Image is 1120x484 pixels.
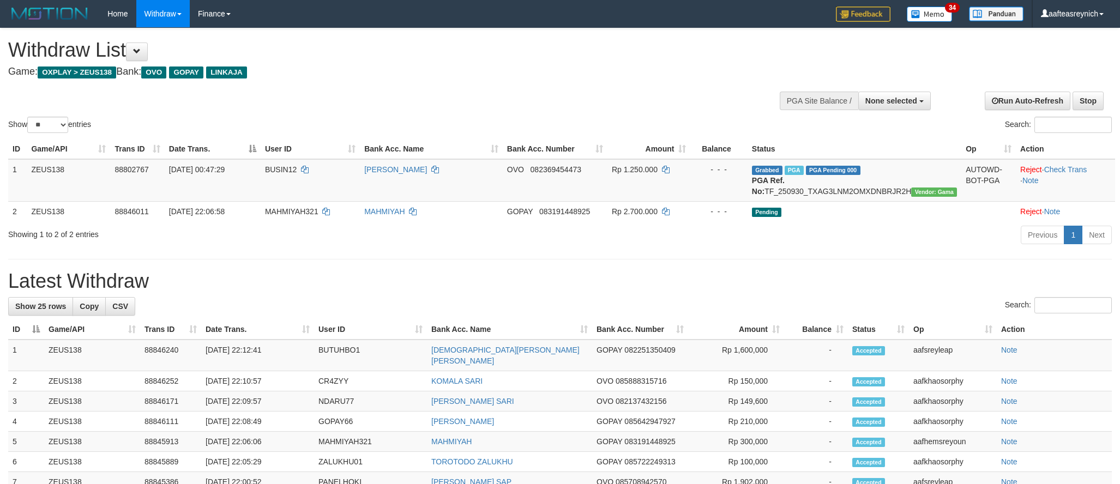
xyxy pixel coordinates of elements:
[265,165,297,174] span: BUSIN12
[1082,226,1112,244] a: Next
[690,139,747,159] th: Balance
[985,92,1070,110] a: Run Auto-Refresh
[961,159,1016,202] td: AUTOWD-BOT-PGA
[752,208,781,217] span: Pending
[27,117,68,133] select: Showentries
[201,452,314,472] td: [DATE] 22:05:29
[1016,159,1115,202] td: · ·
[909,412,997,432] td: aafkhaosorphy
[169,66,203,78] span: GOPAY
[858,92,931,110] button: None selected
[1064,226,1082,244] a: 1
[8,432,44,452] td: 5
[314,432,427,452] td: MAHMIYAH321
[852,346,885,355] span: Accepted
[784,319,848,340] th: Balance: activate to sort column ascending
[997,319,1112,340] th: Action
[201,371,314,391] td: [DATE] 22:10:57
[624,346,675,354] span: Copy 082251350409 to clipboard
[431,397,514,406] a: [PERSON_NAME] SARI
[140,432,201,452] td: 88845913
[836,7,890,22] img: Feedback.jpg
[1016,201,1115,221] td: ·
[261,139,360,159] th: User ID: activate to sort column ascending
[784,340,848,371] td: -
[27,201,110,221] td: ZEUS138
[44,391,140,412] td: ZEUS138
[806,166,860,175] span: PGA Pending
[364,207,405,216] a: MAHMIYAH
[44,412,140,432] td: ZEUS138
[616,397,666,406] span: Copy 082137432156 to clipboard
[15,302,66,311] span: Show 25 rows
[44,340,140,371] td: ZEUS138
[507,165,524,174] span: OVO
[38,66,116,78] span: OXPLAY > ZEUS138
[1044,165,1087,174] a: Check Trans
[431,417,494,426] a: [PERSON_NAME]
[1001,457,1017,466] a: Note
[8,159,27,202] td: 1
[27,139,110,159] th: Game/API: activate to sort column ascending
[909,391,997,412] td: aafkhaosorphy
[503,139,607,159] th: Bank Acc. Number: activate to sort column ascending
[688,412,784,432] td: Rp 210,000
[8,412,44,432] td: 4
[507,207,533,216] span: GOPAY
[140,371,201,391] td: 88846252
[44,371,140,391] td: ZEUS138
[624,457,675,466] span: Copy 085722249313 to clipboard
[1016,139,1115,159] th: Action
[612,207,658,216] span: Rp 2.700.000
[852,458,885,467] span: Accepted
[314,452,427,472] td: ZALUKHU01
[969,7,1023,21] img: panduan.png
[539,207,590,216] span: Copy 083191448925 to clipboard
[140,452,201,472] td: 88845889
[201,391,314,412] td: [DATE] 22:09:57
[8,225,459,240] div: Showing 1 to 2 of 2 entries
[852,418,885,427] span: Accepted
[597,417,622,426] span: GOPAY
[1005,297,1112,313] label: Search:
[784,432,848,452] td: -
[141,66,166,78] span: OVO
[531,165,581,174] span: Copy 082369454473 to clipboard
[8,201,27,221] td: 2
[364,165,427,174] a: [PERSON_NAME]
[8,319,44,340] th: ID: activate to sort column descending
[314,340,427,371] td: BUTUHBO1
[597,397,613,406] span: OVO
[314,391,427,412] td: NDARU77
[748,139,961,159] th: Status
[314,371,427,391] td: CR4ZYY
[597,457,622,466] span: GOPAY
[784,412,848,432] td: -
[748,159,961,202] td: TF_250930_TXAG3LNM2OMXDNBRJR2H
[1020,165,1042,174] a: Reject
[314,319,427,340] th: User ID: activate to sort column ascending
[44,432,140,452] td: ZEUS138
[784,371,848,391] td: -
[112,302,128,311] span: CSV
[8,391,44,412] td: 3
[597,377,613,385] span: OVO
[140,412,201,432] td: 88846111
[785,166,804,175] span: Marked by aafsreyleap
[597,437,622,446] span: GOPAY
[1001,397,1017,406] a: Note
[1022,176,1039,185] a: Note
[852,377,885,386] span: Accepted
[1034,117,1112,133] input: Search:
[73,297,106,316] a: Copy
[80,302,99,311] span: Copy
[784,452,848,472] td: -
[44,452,140,472] td: ZEUS138
[909,452,997,472] td: aafkhaosorphy
[1073,92,1104,110] a: Stop
[909,432,997,452] td: aafhemsreyoun
[848,319,909,340] th: Status: activate to sort column ascending
[907,7,953,22] img: Button%20Memo.svg
[8,117,91,133] label: Show entries
[169,165,225,174] span: [DATE] 00:47:29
